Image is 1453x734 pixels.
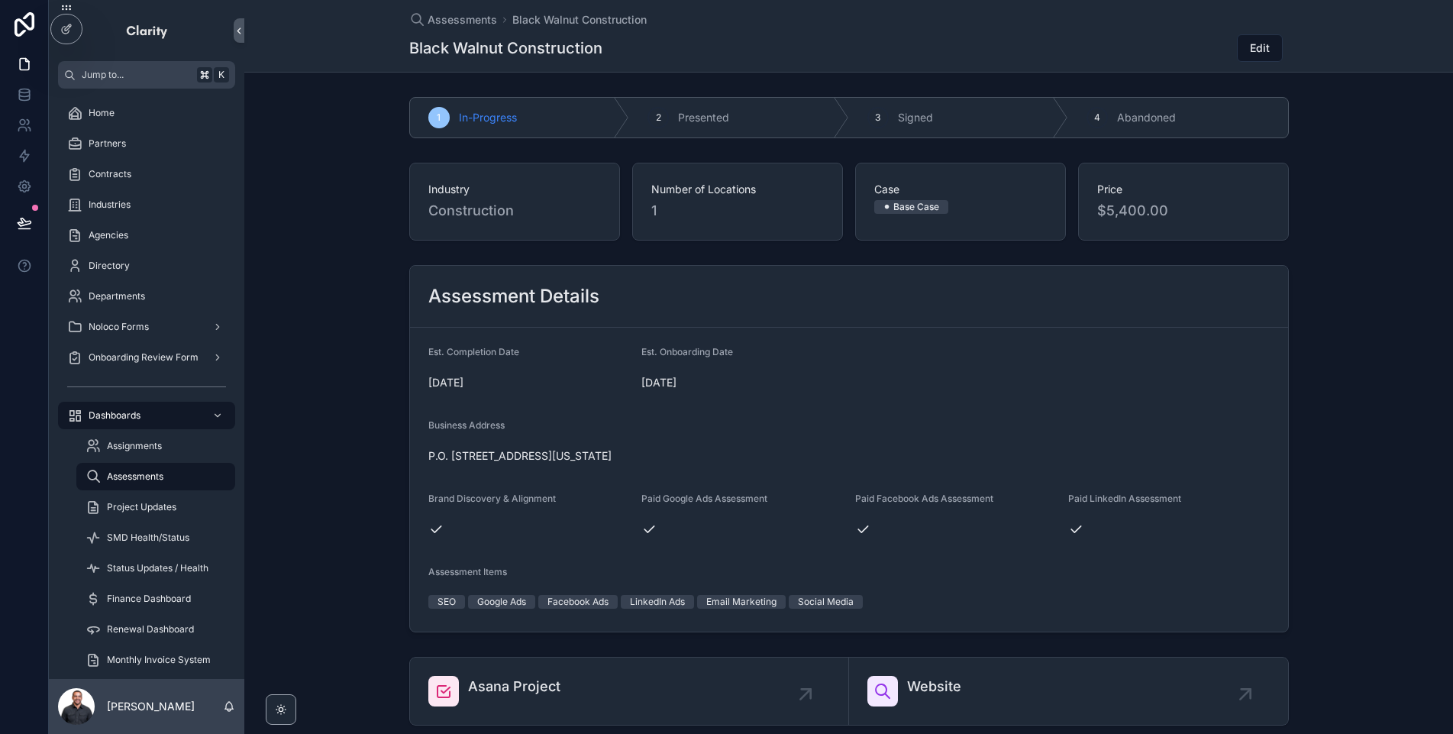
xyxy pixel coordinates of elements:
[49,89,244,679] div: scrollable content
[512,12,647,27] a: Black Walnut Construction
[89,229,128,241] span: Agencies
[82,69,191,81] span: Jump to...
[1117,110,1176,125] span: Abandoned
[107,440,162,452] span: Assignments
[1068,493,1181,504] span: Paid LinkedIn Assessment
[410,658,849,725] a: Asana Project
[89,199,131,211] span: Industries
[1097,182,1270,197] span: Price
[58,130,235,157] a: Partners
[706,595,777,609] div: Email Marketing
[107,678,220,703] span: Content Quarterly Feedback
[874,182,1047,197] span: Case
[428,448,1270,464] span: P.O. [STREET_ADDRESS][US_STATE]
[89,168,131,180] span: Contracts
[428,200,601,221] span: Construction
[107,470,163,483] span: Assessments
[1237,34,1283,62] button: Edit
[898,110,933,125] span: Signed
[459,110,517,125] span: In-Progress
[58,344,235,371] a: Onboarding Review Form
[76,677,235,704] a: Content Quarterly Feedback
[107,501,176,513] span: Project Updates
[1250,40,1270,56] span: Edit
[107,699,195,714] p: [PERSON_NAME]
[1094,112,1100,124] span: 4
[76,616,235,643] a: Renewal Dashboard
[76,493,235,521] a: Project Updates
[428,182,601,197] span: Industry
[76,585,235,613] a: Finance Dashboard
[428,346,519,357] span: Est. Completion Date
[76,432,235,460] a: Assignments
[89,290,145,302] span: Departments
[855,493,993,504] span: Paid Facebook Ads Assessment
[76,646,235,674] a: Monthly Invoice System
[76,524,235,551] a: SMD Health/Status
[641,346,733,357] span: Est. Onboarding Date
[89,260,130,272] span: Directory
[89,321,149,333] span: Noloco Forms
[428,12,497,27] span: Assessments
[107,654,211,666] span: Monthly Invoice System
[438,595,456,609] div: SEO
[883,200,939,214] div: ⚫ Base Case
[58,160,235,188] a: Contracts
[428,566,507,577] span: Assessment Items
[58,313,235,341] a: Noloco Forms
[89,137,126,150] span: Partners
[651,200,824,221] span: 1
[641,493,767,504] span: Paid Google Ads Assessment
[89,351,199,364] span: Onboarding Review Form
[651,182,824,197] span: Number of Locations
[76,463,235,490] a: Assessments
[641,375,843,390] span: [DATE]
[58,99,235,127] a: Home
[437,112,441,124] span: 1
[428,284,599,309] h2: Assessment Details
[428,419,505,431] span: Business Address
[58,252,235,280] a: Directory
[58,61,235,89] button: Jump to...K
[1097,200,1270,221] span: $5,400.00
[409,12,497,27] a: Assessments
[547,595,609,609] div: Facebook Ads
[875,112,880,124] span: 3
[107,562,208,574] span: Status Updates / Health
[107,623,194,635] span: Renewal Dashboard
[58,191,235,218] a: Industries
[215,69,228,81] span: K
[409,37,602,59] h1: Black Walnut Construction
[477,595,526,609] div: Google Ads
[907,676,961,697] span: Website
[58,283,235,310] a: Departments
[656,112,661,124] span: 2
[428,375,630,390] span: [DATE]
[76,555,235,582] a: Status Updates / Health
[630,595,685,609] div: LinkedIn Ads
[678,110,729,125] span: Presented
[849,658,1288,725] a: Website
[125,18,169,43] img: App logo
[89,409,140,422] span: Dashboards
[428,493,556,504] span: Brand Discovery & Alignment
[58,221,235,249] a: Agencies
[107,593,191,605] span: Finance Dashboard
[89,107,115,119] span: Home
[468,676,560,697] span: Asana Project
[58,402,235,429] a: Dashboards
[798,595,854,609] div: Social Media
[107,532,189,544] span: SMD Health/Status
